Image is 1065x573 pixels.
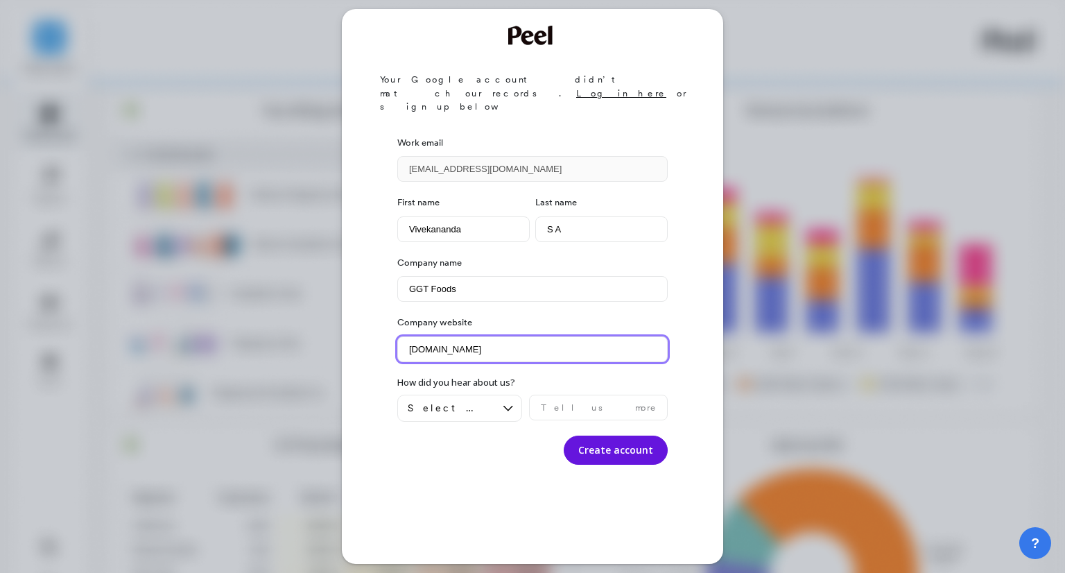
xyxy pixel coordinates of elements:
[397,276,668,302] input: Frozen Banana Stand
[508,26,557,45] img: Welcome to Peel
[380,73,704,114] p: Your Google account didn’t match our records. or sign up below
[535,196,668,209] label: Last name
[397,336,668,362] input: https://frozenbananastand.com
[535,216,668,242] input: Bluth
[397,156,668,182] input: Enter your email address
[408,402,492,415] span: Select an option
[1019,527,1051,559] button: ?
[564,436,668,465] button: Create account
[397,136,668,150] label: Work email
[397,256,668,270] label: Company name
[397,376,515,390] label: How did you hear about us?
[529,395,668,420] input: Tell us more
[576,88,666,99] a: Log in here
[397,316,668,330] label: Company website
[397,216,530,242] input: Michael
[1031,533,1039,553] span: ?
[397,196,530,209] label: First name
